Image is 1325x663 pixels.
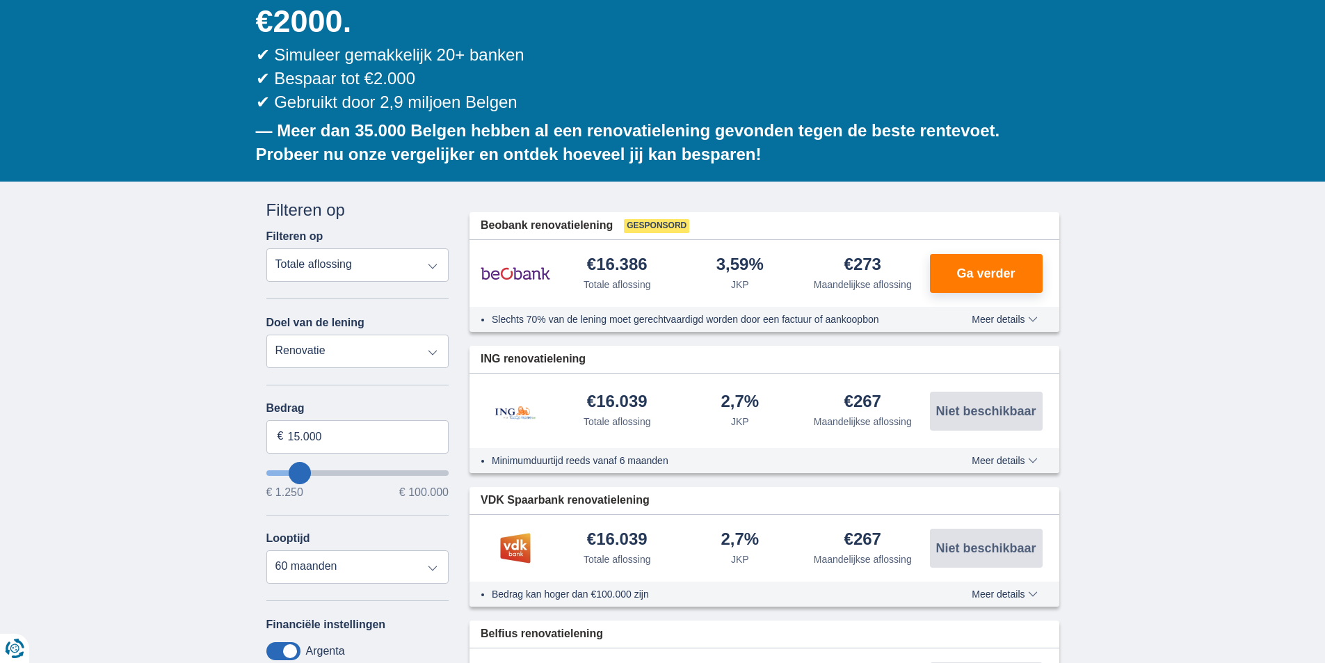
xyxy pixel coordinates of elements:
[731,552,749,566] div: JKP
[278,429,284,445] span: €
[481,351,586,367] span: ING renovatielening
[266,402,449,415] label: Bedrag
[492,454,921,468] li: Minimumduurtijd reeds vanaf 6 maanden
[481,388,550,434] img: product.pl.alt ING
[584,278,651,291] div: Totale aflossing
[844,531,881,550] div: €267
[266,487,303,498] span: € 1.250
[492,587,921,601] li: Bedrag kan hoger dan €100.000 zijn
[266,198,449,222] div: Filteren op
[844,393,881,412] div: €267
[481,626,603,642] span: Belfius renovatielening
[956,267,1015,280] span: Ga verder
[961,455,1047,466] button: Meer details
[492,312,921,326] li: Slechts 70% van de lening moet gerechtvaardigd worden door een factuur of aankoopbon
[256,121,1000,163] b: — Meer dan 35.000 Belgen hebben al een renovatielening gevonden tegen de beste rentevoet. Probeer...
[935,405,1036,417] span: Niet beschikbaar
[814,278,912,291] div: Maandelijkse aflossing
[399,487,449,498] span: € 100.000
[930,529,1043,568] button: Niet beschikbaar
[731,415,749,429] div: JKP
[481,493,650,509] span: VDK Spaarbank renovatielening
[961,314,1047,325] button: Meer details
[256,43,1059,115] div: ✔ Simuleer gemakkelijk 20+ banken ✔ Bespaar tot €2.000 ✔ Gebruikt door 2,9 miljoen Belgen
[844,256,881,275] div: €273
[731,278,749,291] div: JKP
[961,589,1047,600] button: Meer details
[721,531,759,550] div: 2,7%
[587,256,648,275] div: €16.386
[721,393,759,412] div: 2,7%
[584,415,651,429] div: Totale aflossing
[266,470,449,476] input: wantToBorrow
[972,589,1037,599] span: Meer details
[814,552,912,566] div: Maandelijkse aflossing
[930,392,1043,431] button: Niet beschikbaar
[481,218,613,234] span: Beobank renovatielening
[814,415,912,429] div: Maandelijkse aflossing
[716,256,764,275] div: 3,59%
[972,314,1037,324] span: Meer details
[481,256,550,291] img: product.pl.alt Beobank
[266,532,310,545] label: Looptijd
[587,393,648,412] div: €16.039
[481,531,550,566] img: product.pl.alt VDK bank
[624,219,689,233] span: Gesponsord
[930,254,1043,293] button: Ga verder
[935,542,1036,554] span: Niet beschikbaar
[584,552,651,566] div: Totale aflossing
[266,230,323,243] label: Filteren op
[972,456,1037,465] span: Meer details
[587,531,648,550] div: €16.039
[306,645,345,657] label: Argenta
[266,618,386,631] label: Financiële instellingen
[266,317,364,329] label: Doel van de lening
